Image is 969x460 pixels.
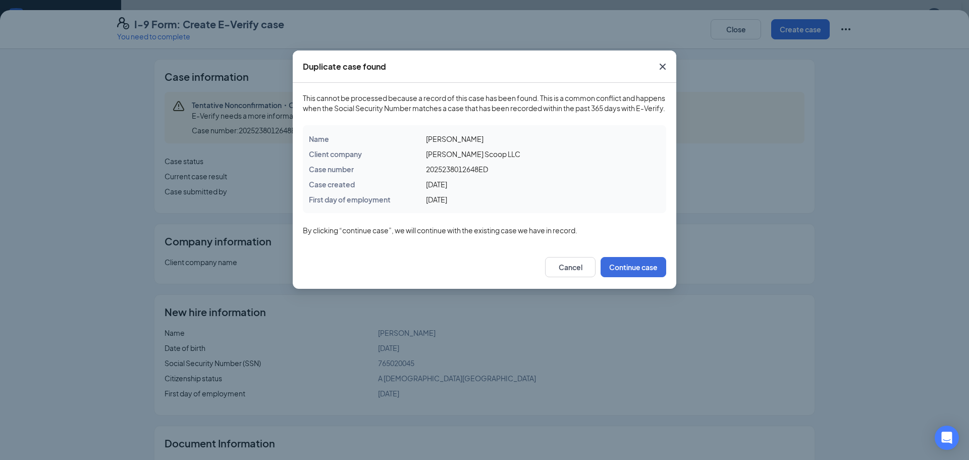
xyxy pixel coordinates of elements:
span: Case created [309,180,355,189]
button: Close [649,50,676,83]
span: First day of employment [309,195,391,204]
span: Name [309,134,329,143]
span: [DATE] [426,195,447,204]
span: Case number [309,165,354,174]
span: [DATE] [426,180,447,189]
span: [PERSON_NAME] Scoop LLC [426,149,520,159]
span: Client company [309,149,362,159]
svg: Cross [657,61,669,73]
div: Duplicate case found [303,61,386,72]
span: [PERSON_NAME] [426,134,483,143]
span: By clicking “continue case”, we will continue with the existing case we have in record. [303,225,666,235]
div: Open Intercom Messenger [935,426,959,450]
button: Continue case [601,257,666,277]
span: This cannot be processed because a record of this case has been found. This is a common conflict ... [303,93,666,113]
span: 2025238012648ED [426,165,488,174]
button: Cancel [545,257,596,277]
